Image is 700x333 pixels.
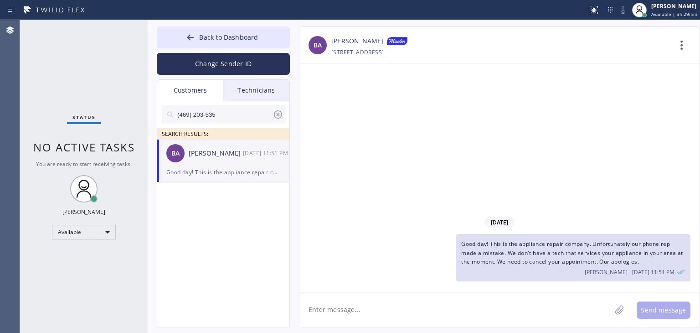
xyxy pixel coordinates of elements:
span: [DATE] 11:51 PM [632,268,674,276]
span: Good day! This is the appliance repair company. Unfortunately our phone rep made a mistake. We do... [461,240,683,265]
span: No active tasks [33,140,135,155]
div: [STREET_ADDRESS] [331,47,384,57]
button: Mute [617,4,629,16]
span: Status [72,114,96,120]
div: Available [52,225,116,239]
div: [PERSON_NAME] [62,208,105,216]
span: You are ready to start receiving tasks. [36,160,132,168]
div: 08/11/2025 9:51 AM [243,148,290,158]
a: [PERSON_NAME] [331,36,383,47]
span: Available | 3h 29min [651,11,697,17]
button: Back to Dashboard [157,26,290,48]
span: SEARCH RESULTS: [162,130,208,138]
div: Technicians [223,80,289,101]
div: [PERSON_NAME] [651,2,697,10]
span: BA [171,148,180,159]
span: BA [314,40,322,51]
button: Send message [637,302,690,319]
button: Change Sender ID [157,53,290,75]
div: Good day! This is the appliance repair company. Unfortunately our phone rep made a mistake. We do... [166,167,280,177]
div: 08/11/2025 9:51 AM [456,234,690,281]
input: Search [176,105,273,124]
span: Back to Dashboard [199,33,258,42]
span: [PERSON_NAME] [585,268,628,276]
div: [PERSON_NAME] [189,148,243,159]
span: [DATE] [484,217,515,228]
div: Customers [157,80,223,101]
